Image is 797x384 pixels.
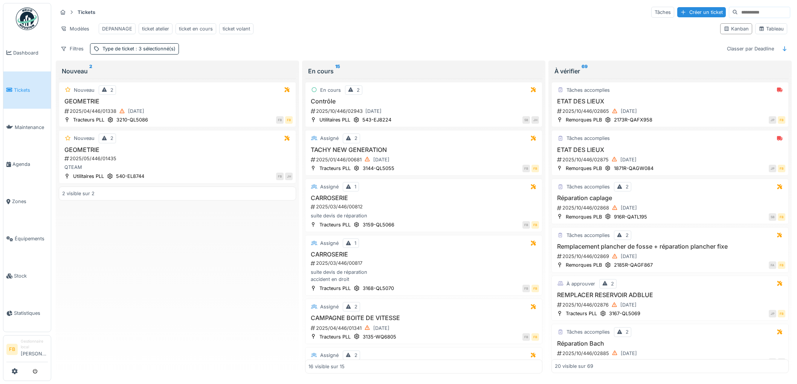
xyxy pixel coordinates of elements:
[566,280,595,287] div: À approuver
[13,49,48,56] span: Dashboard
[285,173,293,180] div: JH
[57,43,87,54] div: Filtres
[609,310,640,317] div: 3167-QL5069
[62,146,293,153] h3: GEOMETRIE
[769,261,776,269] div: FA
[611,280,614,287] div: 2
[179,25,213,32] div: ticket en cours
[3,257,51,294] a: Stock
[555,291,785,299] h3: REMPLACER RESERVOIR ADBLUE
[15,235,48,242] span: Équipements
[373,156,389,163] div: [DATE]
[556,252,785,261] div: 2025/10/446/02869
[319,116,350,123] div: Utilitaires PLL
[3,71,51,109] a: Tickets
[64,155,293,162] div: 2025/05/446/01435
[320,135,339,142] div: Assigné
[116,116,148,123] div: 3210-QL5086
[531,165,539,172] div: FB
[778,261,785,269] div: FB
[566,310,597,317] div: Tracteurs PLL
[3,109,51,146] a: Maintenance
[3,146,51,183] a: Agenda
[566,183,610,190] div: Tâches accomplies
[626,328,629,335] div: 2
[556,106,785,116] div: 2025/10/446/02865
[554,67,786,76] div: À vérifier
[308,146,539,153] h3: TACHY NEW GENERATION
[620,301,637,308] div: [DATE]
[531,221,539,229] div: FB
[373,325,389,332] div: [DATE]
[531,333,539,341] div: FB
[555,340,785,347] h3: Réparation Bach
[102,45,176,52] div: Type de ticket
[310,323,539,333] div: 2025/04/446/01341
[759,25,784,32] div: Tableau
[363,221,394,228] div: 3159-QL5066
[64,106,293,116] div: 2025/04/446/01338
[62,98,293,105] h3: GEOMETRIE
[618,358,658,366] div: Remorques MINT
[75,9,98,16] strong: Tickets
[778,116,785,124] div: FB
[566,261,602,269] div: Remorques PLB
[74,87,95,94] div: Nouveau
[362,116,391,123] div: 543-EJ8224
[677,7,726,17] div: Créer un ticket
[354,183,356,190] div: 1
[319,221,351,228] div: Tracteurs PLL
[566,358,606,366] div: Remorques MINT
[778,358,785,366] div: BB
[555,363,593,370] div: 20 visible sur 69
[522,116,530,124] div: SB
[308,98,539,105] h3: Contrôle
[769,310,776,317] div: JP
[308,314,539,322] h3: CAMPAGNE BOITE DE VITESSE
[724,43,777,54] div: Classer par Deadline
[319,333,351,340] div: Tracteurs PLL
[308,194,539,202] h3: CARROSERIE
[566,87,610,94] div: Tâches accomplies
[62,164,293,171] div: QTEAM
[363,285,394,292] div: 3168-QL5070
[276,173,284,180] div: FB
[651,7,674,18] div: Tâches
[14,87,48,94] span: Tickets
[73,173,104,180] div: Utilitaires PLL
[73,116,104,123] div: Tracteurs PLL
[769,116,776,124] div: JP
[555,98,785,105] h3: ETAT DES LIEUX
[621,204,637,211] div: [DATE]
[621,108,637,115] div: [DATE]
[778,310,785,317] div: FB
[626,183,629,190] div: 2
[3,34,51,71] a: Dashboard
[614,165,653,172] div: 1871R-QAGW084
[357,87,360,94] div: 2
[769,213,776,221] div: SB
[363,165,394,172] div: 3144-QL5055
[6,338,48,362] a: FB Gestionnaire local[PERSON_NAME]
[319,165,351,172] div: Tracteurs PLL
[335,67,340,76] sup: 15
[555,243,785,250] h3: Remplacement plancher de fosse + réparation plancher fixe
[522,333,530,341] div: FB
[555,146,785,153] h3: ETAT DES LIEUX
[89,67,92,76] sup: 2
[778,213,785,221] div: FB
[12,198,48,205] span: Zones
[566,165,602,172] div: Remorques PLB
[354,135,357,142] div: 2
[310,260,539,267] div: 2025/03/446/00817
[555,194,785,202] h3: Réparation caplage
[621,253,637,260] div: [DATE]
[15,124,48,131] span: Maintenance
[6,344,18,355] li: FB
[566,328,610,335] div: Tâches accomplies
[308,212,539,219] div: suite devis de réparation
[3,220,51,257] a: Équipements
[128,108,144,115] div: [DATE]
[522,221,530,229] div: FB
[14,272,48,279] span: Stock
